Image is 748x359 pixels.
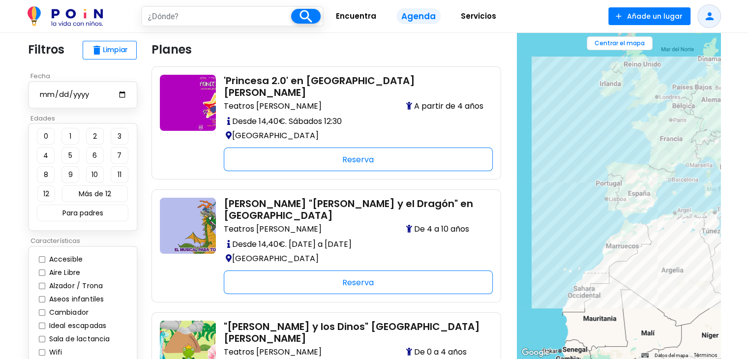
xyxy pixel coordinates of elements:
span: Teatros [PERSON_NAME] [224,223,322,235]
label: Wifi [47,347,62,358]
p: Desde 14,40€. [DATE] a [DATE] [224,237,485,251]
label: Alzador / Trona [47,281,103,291]
button: 5 [61,147,79,164]
a: Términos (se abre en una nueva pestaña) [694,352,718,359]
span: De 4 a 10 años [406,223,485,235]
p: [GEOGRAPHIC_DATA] [224,251,485,266]
img: tt-con-ninos-en-madrid-princesa-teatros-luchana [160,75,216,131]
div: Reserva [224,148,493,171]
img: Google [519,346,552,359]
button: 12 [37,185,55,202]
span: Agenda [396,8,441,25]
input: ¿Dónde? [142,7,291,26]
label: Aseos infantiles [47,294,104,304]
img: con-ninos-en-madrid-teatro-nora-y-el-dragon-teatro-luchana [160,198,216,254]
p: Características [28,236,144,246]
a: Abre esta zona en Google Maps (se abre en una nueva ventana) [519,346,552,359]
p: Desde 14,40€. Sábados 12:30 [224,114,485,128]
span: Teatros [PERSON_NAME] [224,346,322,358]
span: Encuentra [331,8,381,24]
p: Fecha [28,71,144,81]
a: Encuentra [324,4,389,29]
button: 7 [111,147,128,164]
a: Agenda [389,4,449,29]
img: POiN [28,6,103,26]
button: 2 [86,128,104,145]
p: Edades [28,114,144,123]
label: Aire Libre [47,268,81,278]
button: deleteLimpiar [83,41,137,60]
p: [GEOGRAPHIC_DATA] [224,128,485,143]
h2: [PERSON_NAME] "[PERSON_NAME] y el Dragón" en [GEOGRAPHIC_DATA] [224,198,485,221]
button: Centrar el mapa [587,36,653,50]
div: Reserva [224,270,493,294]
p: Filtros [28,41,64,59]
button: Añade un lugar [608,7,690,25]
i: search [297,8,314,25]
h2: "[PERSON_NAME] y los Dinos" [GEOGRAPHIC_DATA][PERSON_NAME] [224,321,485,344]
button: 11 [111,166,128,183]
button: 8 [37,166,55,183]
label: Sala de lactancia [47,334,110,344]
a: Servicios [449,4,509,29]
span: De 0 a 4 años [406,346,485,358]
button: 3 [111,128,128,145]
span: Teatros [PERSON_NAME] [224,100,322,112]
label: Accesible [47,254,83,265]
button: 6 [86,147,104,164]
button: Datos del mapa [655,352,688,359]
button: 4 [37,147,55,164]
button: Más de 12 [62,185,128,202]
h2: 'Princesa 2.0' en [GEOGRAPHIC_DATA][PERSON_NAME] [224,75,485,98]
span: Servicios [456,8,501,24]
span: delete [91,44,103,56]
button: 9 [61,166,79,183]
a: tt-con-ninos-en-madrid-princesa-teatros-luchana 'Princesa 2.0' en [GEOGRAPHIC_DATA][PERSON_NAME] ... [160,75,493,171]
span: A partir de 4 años [406,100,485,112]
button: 10 [86,166,104,183]
button: 0 [37,128,55,145]
label: Ideal escapadas [47,321,107,331]
button: Para padres [37,205,128,221]
label: Cambiador [47,307,89,318]
button: 1 [61,128,79,145]
a: con-ninos-en-madrid-teatro-nora-y-el-dragon-teatro-luchana [PERSON_NAME] "[PERSON_NAME] y el Drag... [160,198,493,294]
p: Planes [151,41,192,59]
button: Combinaciones de teclas [641,352,648,359]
